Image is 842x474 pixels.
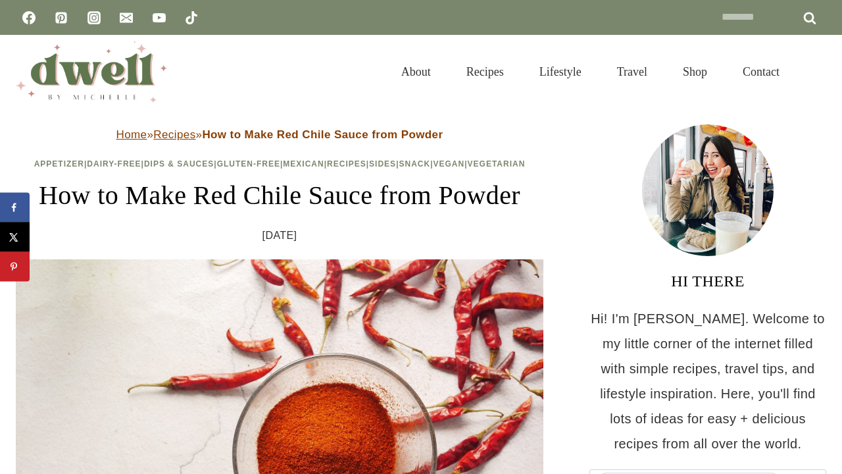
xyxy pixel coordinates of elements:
a: Vegan [433,159,465,169]
span: » » [116,128,443,141]
time: [DATE] [262,226,297,246]
h1: How to Make Red Chile Sauce from Powder [16,176,543,215]
a: Snack [399,159,430,169]
a: Home [116,128,147,141]
strong: How to Make Red Chile Sauce from Powder [202,128,443,141]
a: Gluten-Free [217,159,280,169]
a: Dips & Sauces [144,159,214,169]
a: Email [113,5,139,31]
a: Vegetarian [468,159,526,169]
a: TikTok [178,5,205,31]
nav: Primary Navigation [384,49,797,95]
a: About [384,49,449,95]
a: Pinterest [48,5,74,31]
a: Shop [665,49,725,95]
span: | | | | | | | | | [34,159,526,169]
p: Hi! I'm [PERSON_NAME]. Welcome to my little corner of the internet filled with simple recipes, tr... [589,306,826,456]
a: Appetizer [34,159,84,169]
a: Lifestyle [522,49,599,95]
a: Facebook [16,5,42,31]
button: View Search Form [804,61,826,83]
a: Contact [725,49,797,95]
h3: HI THERE [589,269,826,293]
a: YouTube [146,5,172,31]
a: Mexican [283,159,324,169]
a: Recipes [327,159,366,169]
a: Dairy-Free [87,159,141,169]
a: Travel [599,49,665,95]
a: Instagram [81,5,107,31]
a: Recipes [153,128,195,141]
a: Recipes [449,49,522,95]
img: DWELL by michelle [16,41,167,102]
a: Sides [369,159,396,169]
